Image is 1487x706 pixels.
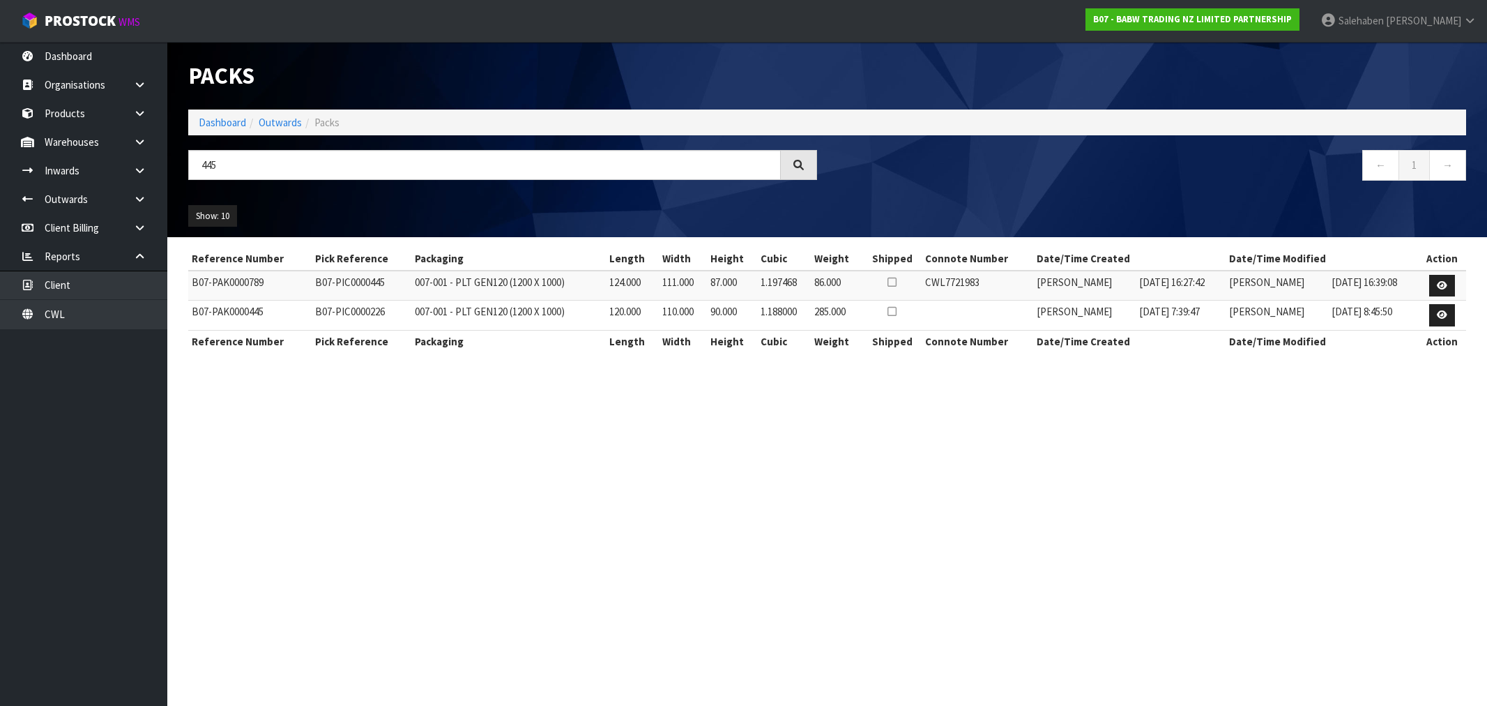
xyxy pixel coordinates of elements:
td: [DATE] 7:39:47 [1136,301,1226,331]
th: Date/Time Created [1033,248,1226,270]
a: 1 [1398,150,1430,180]
td: 1.197468 [757,271,811,301]
a: → [1429,150,1466,180]
a: Dashboard [199,116,246,129]
td: B07-PIC0000226 [312,301,411,331]
td: 007-001 - PLT GEN120 (1200 X 1000) [411,271,607,301]
th: Pick Reference [312,330,411,352]
small: WMS [119,15,140,29]
td: B07-PAK0000789 [188,271,312,301]
th: Date/Time Modified [1226,330,1418,352]
button: Show: 10 [188,205,237,227]
th: Reference Number [188,248,312,270]
th: Cubic [757,248,811,270]
input: Search packs [188,150,781,180]
td: 110.000 [659,301,706,331]
td: [PERSON_NAME] [1226,271,1328,301]
th: Action [1419,330,1466,352]
th: Pick Reference [312,248,411,270]
td: 1.188000 [757,301,811,331]
th: Length [606,330,659,352]
th: Cubic [757,330,811,352]
td: B07-PIC0000445 [312,271,411,301]
td: 111.000 [659,271,706,301]
th: Reference Number [188,330,312,352]
th: Length [606,248,659,270]
th: Shipped [862,330,922,352]
th: Height [707,330,757,352]
th: Weight [811,330,863,352]
td: 87.000 [707,271,757,301]
th: Date/Time Created [1033,330,1226,352]
a: B07 - BABW TRADING NZ LIMITED PARTNERSHIP [1085,8,1299,31]
td: [DATE] 16:27:42 [1136,271,1226,301]
th: Connote Number [922,248,1033,270]
td: [PERSON_NAME] [1033,301,1136,331]
th: Connote Number [922,330,1033,352]
nav: Page navigation [838,150,1467,184]
td: 120.000 [606,301,659,331]
h1: Packs [188,63,817,89]
th: Date/Time Modified [1226,248,1418,270]
th: Height [707,248,757,270]
td: B07-PAK0000445 [188,301,312,331]
td: 007-001 - PLT GEN120 (1200 X 1000) [411,301,607,331]
span: Packs [314,116,340,129]
td: [PERSON_NAME] [1033,271,1136,301]
th: Action [1419,248,1466,270]
td: 90.000 [707,301,757,331]
td: [DATE] 16:39:08 [1328,271,1418,301]
td: 86.000 [811,271,863,301]
td: 124.000 [606,271,659,301]
span: Salehaben [1339,14,1384,27]
th: Weight [811,248,863,270]
th: Width [659,248,706,270]
a: Outwards [259,116,302,129]
td: 285.000 [811,301,863,331]
span: [PERSON_NAME] [1386,14,1461,27]
th: Shipped [862,248,922,270]
strong: B07 - BABW TRADING NZ LIMITED PARTNERSHIP [1093,13,1292,25]
td: [DATE] 8:45:50 [1328,301,1418,331]
th: Packaging [411,330,607,352]
th: Packaging [411,248,607,270]
th: Width [659,330,706,352]
a: ← [1362,150,1399,180]
span: ProStock [45,12,116,30]
td: CWL7721983 [922,271,1033,301]
td: [PERSON_NAME] [1226,301,1328,331]
img: cube-alt.png [21,12,38,29]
